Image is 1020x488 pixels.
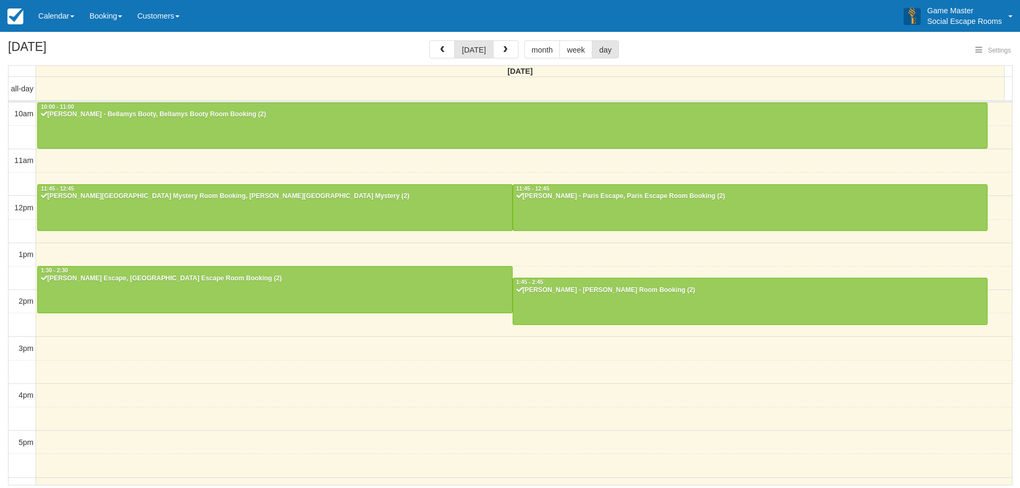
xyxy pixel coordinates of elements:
a: 10:00 - 11:00[PERSON_NAME] - Bellamys Booty, Bellamys Booty Room Booking (2) [37,102,988,149]
button: [DATE] [454,40,493,58]
button: week [559,40,592,58]
a: 1:45 - 2:45[PERSON_NAME] - [PERSON_NAME] Room Booking (2) [513,278,988,324]
div: [PERSON_NAME][GEOGRAPHIC_DATA] Mystery Room Booking, [PERSON_NAME][GEOGRAPHIC_DATA] Mystery (2) [40,192,509,201]
div: [PERSON_NAME] Escape, [GEOGRAPHIC_DATA] Escape Room Booking (2) [40,275,509,283]
span: 4pm [19,391,33,399]
span: [DATE] [507,67,533,75]
span: 11am [14,156,33,165]
a: 1:30 - 2:30[PERSON_NAME] Escape, [GEOGRAPHIC_DATA] Escape Room Booking (2) [37,266,513,313]
span: 11:45 - 12:45 [41,186,74,192]
span: 1:45 - 2:45 [516,279,543,285]
div: [PERSON_NAME] - Bellamys Booty, Bellamys Booty Room Booking (2) [40,110,984,119]
span: 2pm [19,297,33,305]
a: 11:45 - 12:45[PERSON_NAME][GEOGRAPHIC_DATA] Mystery Room Booking, [PERSON_NAME][GEOGRAPHIC_DATA] ... [37,184,513,231]
a: 11:45 - 12:45[PERSON_NAME] - Paris Escape, Paris Escape Room Booking (2) [513,184,988,231]
div: [PERSON_NAME] - Paris Escape, Paris Escape Room Booking (2) [516,192,985,201]
h2: [DATE] [8,40,142,60]
span: 5pm [19,438,33,447]
span: 1pm [19,250,33,259]
p: Social Escape Rooms [927,16,1002,27]
img: A3 [904,7,921,24]
span: 12pm [14,203,33,212]
span: 10am [14,109,33,118]
button: Settings [969,43,1017,58]
button: month [524,40,560,58]
span: 10:00 - 11:00 [41,104,74,110]
div: [PERSON_NAME] - [PERSON_NAME] Room Booking (2) [516,286,985,295]
span: all-day [11,84,33,93]
span: Settings [988,47,1011,54]
p: Game Master [927,5,1002,16]
span: 3pm [19,344,33,353]
button: day [592,40,619,58]
span: 1:30 - 2:30 [41,268,68,273]
img: checkfront-main-nav-mini-logo.png [7,8,23,24]
span: 11:45 - 12:45 [516,186,549,192]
